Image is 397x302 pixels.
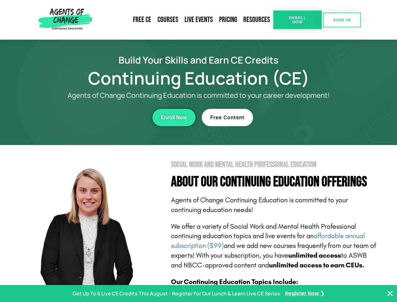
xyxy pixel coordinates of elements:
[181,13,216,27] a: Live Events
[95,13,273,27] nav: Menu
[19,71,378,85] h1: Continuing Education (CE)
[171,196,348,214] span: Agents of Change Continuing Education is committed to your continuing education needs!
[154,13,181,27] a: Courses
[171,278,298,286] b: Our Continuing Education Topics Include:
[216,13,240,27] a: Pricing
[73,289,280,298] p: Get Up To 6 Live CE Credits This August - Register For Our Lunch & Learn Live CE Series
[283,16,312,24] span: Enroll Now
[323,13,361,27] a: SIGN IN
[240,13,273,27] a: Resources
[386,290,394,297] button: Close Banner
[171,222,378,270] p: We offer a variety of Social Work and Mental Health Professional continuing education topics and ...
[288,251,341,260] b: unlimited access
[285,289,324,298] a: Register Now ❯
[161,115,187,120] span: Enroll Now
[202,109,253,126] a: Free Content
[210,115,245,120] span: Free Content
[130,13,154,27] a: Free CE
[269,261,365,269] b: unlimited access to earn CEUs.
[273,10,322,29] a: Enroll Now
[152,109,196,126] a: Enroll Now
[45,92,353,99] p: Agents of Change Continuing Education is committed to your career development!
[171,161,378,169] h2: Social Work and Mental Health Professional Education
[171,175,378,189] h4: About Our Continuing Education Offerings
[19,55,378,64] h2: Build Your Skills and Earn CE Credits
[333,18,351,22] span: SIGN IN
